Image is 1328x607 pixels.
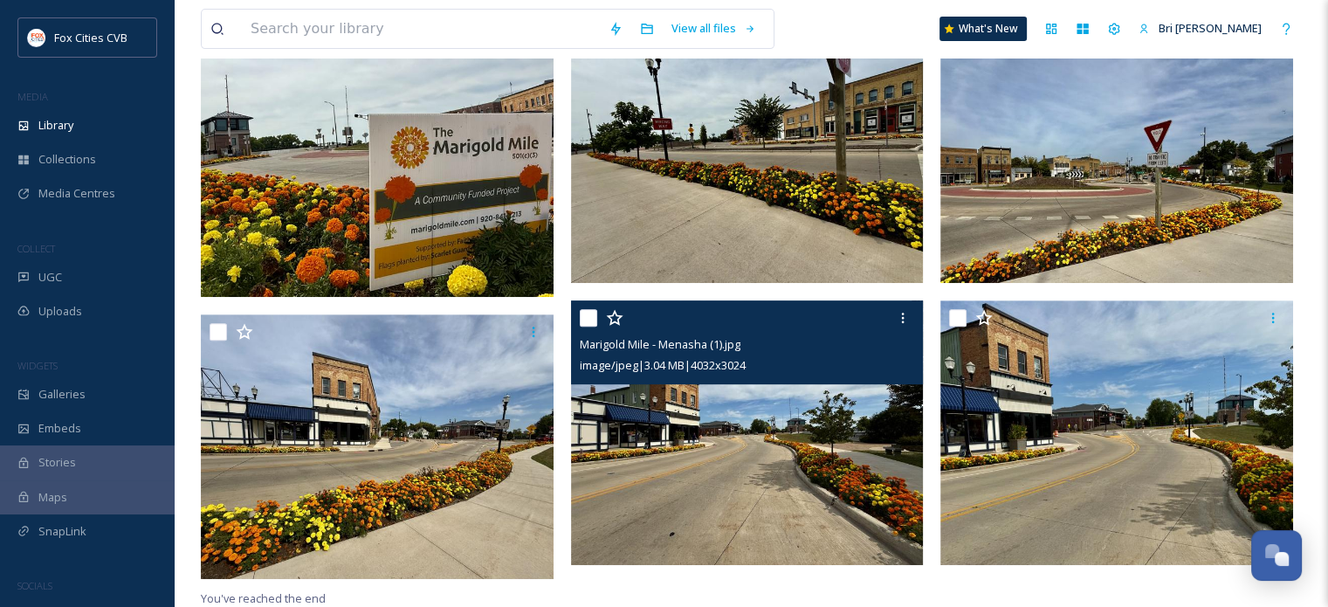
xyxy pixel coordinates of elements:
span: SOCIALS [17,579,52,592]
span: MEDIA [17,90,48,103]
a: View all files [663,11,765,45]
span: Collections [38,151,96,168]
button: Open Chat [1251,530,1302,581]
span: Galleries [38,386,86,403]
input: Search your library [242,10,600,48]
span: Bri [PERSON_NAME] [1159,20,1262,36]
span: WIDGETS [17,359,58,372]
img: Marigold Mile - Menasha.jpg [940,300,1293,565]
span: Marigold Mile - Menasha (1).jpg [580,336,740,352]
a: Bri [PERSON_NAME] [1130,11,1270,45]
span: image/jpeg | 3.04 MB | 4032 x 3024 [580,357,746,373]
span: Uploads [38,303,82,320]
span: UGC [38,269,62,286]
a: What's New [939,17,1027,41]
span: SnapLink [38,523,86,540]
span: Fox Cities CVB [54,30,127,45]
span: Media Centres [38,185,115,202]
img: Marigold Mile - Menasha (5).jpg [201,32,554,297]
span: Stories [38,454,76,471]
span: Embeds [38,420,81,437]
img: Marigold Mile - Menasha (1).jpg [571,300,924,565]
img: Marigold Mile - Menasha (3).jpg [940,18,1293,283]
span: Maps [38,489,67,506]
span: COLLECT [17,242,55,255]
span: Library [38,117,73,134]
img: images.png [28,29,45,46]
img: Marigold Mile - Menasha (2).jpg [201,314,554,579]
span: You've reached the end [201,590,326,606]
img: Marigold Mile - Menasha (4).jpg [571,18,924,283]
